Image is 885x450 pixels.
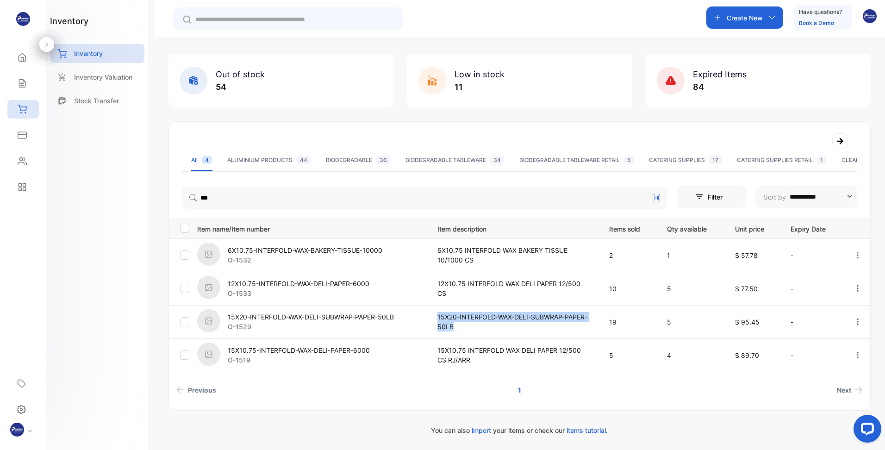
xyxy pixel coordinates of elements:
[693,81,747,93] p: 84
[197,222,426,234] p: Item name/Item number
[609,222,648,234] p: Items sold
[791,350,835,360] p: -
[667,350,716,360] p: 4
[50,68,144,87] a: Inventory Valuation
[609,250,648,260] p: 2
[735,351,759,359] span: $ 89.70
[833,381,866,399] a: Next page
[490,156,505,164] span: 34
[197,276,220,299] img: item
[74,96,119,106] p: Stock Transfer
[201,156,212,164] span: 4
[74,49,103,58] p: Inventory
[567,426,608,434] span: items tutorial.
[737,156,827,164] div: CATERING SUPPLIES RETAIL
[863,9,877,23] img: avatar
[667,222,716,234] p: Qty available
[228,355,370,365] p: O-1519
[50,91,144,110] a: Stock Transfer
[228,245,382,255] p: 6X10.75-INTERFOLD-WAX-BAKERY-TISSUE-10000
[791,250,835,260] p: -
[764,192,786,202] p: Sort by
[405,156,505,164] div: BIODEGRADABLE TABLEWARE
[50,44,144,63] a: Inventory
[816,156,827,164] span: 1
[735,318,760,326] span: $ 95.45
[799,7,842,17] p: Have questions?
[376,156,391,164] span: 36
[727,13,763,23] p: Create New
[846,411,885,450] iframe: LiveChat chat widget
[197,309,220,332] img: item
[791,317,835,327] p: -
[227,156,311,164] div: ALUMINIUM PRODUCTS
[667,250,716,260] p: 1
[609,350,648,360] p: 5
[735,285,758,293] span: $ 77.50
[791,222,835,234] p: Expiry Date
[667,317,716,327] p: 5
[228,255,382,265] p: O-1532
[197,243,220,266] img: item
[437,222,590,234] p: Item description
[16,12,30,26] img: logo
[507,381,532,399] a: Page 1 is your current page
[609,317,648,327] p: 19
[472,426,491,434] span: import
[623,156,634,164] span: 5
[228,288,369,298] p: O-1533
[519,156,634,164] div: BIODEGRADABLE TABLEWARE RETAIL
[228,279,369,288] p: 12X10.75-INTERFOLD-WAX-DELI-PAPER-6000
[173,381,220,399] a: Previous page
[863,6,877,29] button: avatar
[228,312,394,322] p: 15X20-INTERFOLD-WAX-DELI-SUBWRAP-PAPER-50LB
[74,72,132,82] p: Inventory Valuation
[50,15,88,27] h1: inventory
[667,284,716,294] p: 5
[706,6,783,29] button: Create New
[216,81,265,93] p: 54
[735,251,758,259] span: $ 57.78
[837,385,851,395] span: Next
[216,69,265,79] span: Out of stock
[455,81,505,93] p: 11
[437,312,590,331] p: 15X20-INTERFOLD-WAX-DELI-SUBWRAP-PAPER-50LB
[437,245,590,265] p: 6X10.75 INTERFOLD WAX BAKERY TISSUE 10/1000 CS
[455,69,505,79] span: Low in stock
[755,186,857,208] button: Sort by
[437,279,590,298] p: 12X10.75 INTERFOLD WAX DELI PAPER 12/500 CS
[169,381,870,399] ul: Pagination
[791,284,835,294] p: -
[197,343,220,366] img: item
[693,69,747,79] span: Expired Items
[228,322,394,331] p: O-1529
[188,385,216,395] span: Previous
[437,345,590,365] p: 15X10.75 INTERFOLD WAX DELI PAPER 12/500 CS RJ/ARR
[709,156,722,164] span: 17
[296,156,311,164] span: 44
[228,345,370,355] p: 15X10.75-INTERFOLD-WAX-DELI-PAPER-6000
[326,156,391,164] div: BIODEGRADABLE
[191,156,212,164] div: All
[735,222,772,234] p: Unit price
[609,284,648,294] p: 10
[10,423,24,437] img: profile
[649,156,722,164] div: CATERING SUPPLIES
[799,19,834,26] a: Book a Demo
[168,425,871,435] p: You can also your items or check our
